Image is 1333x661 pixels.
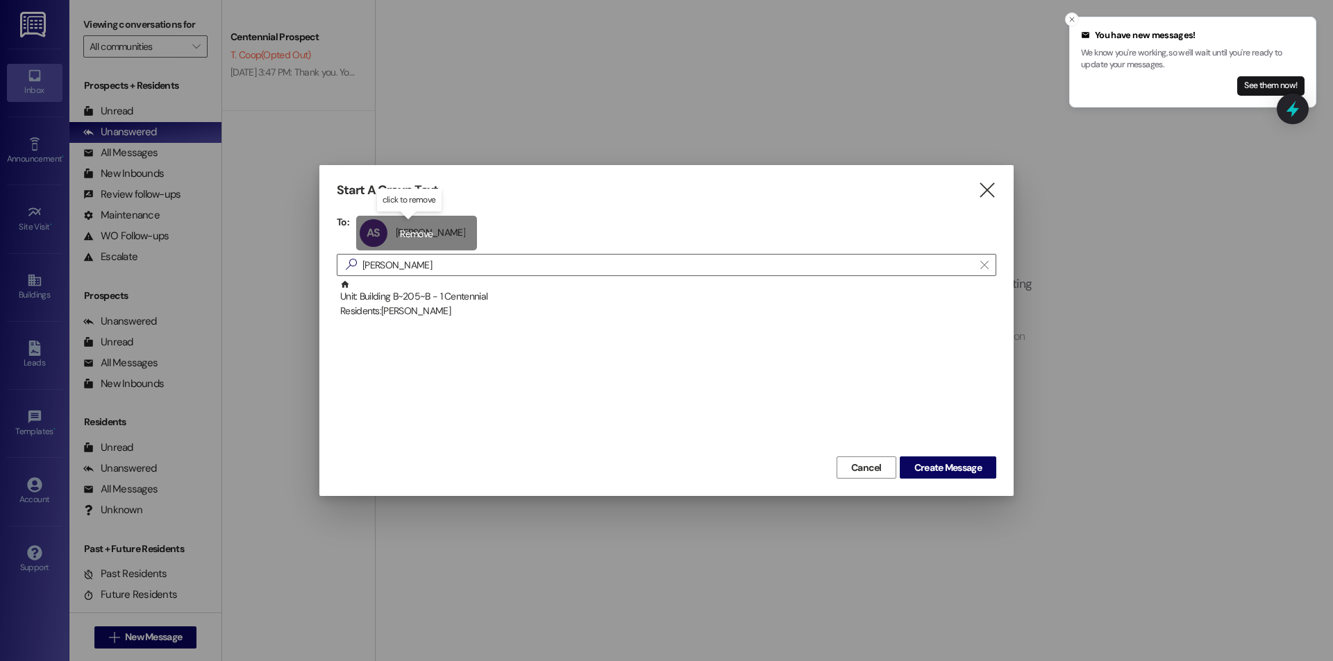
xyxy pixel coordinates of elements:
div: Unit: Building B~205~B - 1 CentennialResidents:[PERSON_NAME] [337,280,996,314]
h3: To: [337,216,349,228]
h3: Start A Group Text [337,182,438,198]
input: Search for any contact or apartment [362,255,973,275]
button: Create Message [900,456,996,479]
div: You have new messages! [1081,28,1305,42]
p: We know you're working, so we'll wait until you're ready to update your messages. [1081,47,1305,71]
button: Cancel [837,456,896,479]
div: Residents: [PERSON_NAME] [340,304,996,318]
button: See them now! [1237,76,1305,96]
span: Cancel [851,461,882,475]
i:  [978,183,996,198]
p: click to remove [383,194,436,206]
i:  [340,257,362,272]
button: Clear text [973,255,996,275]
span: Create Message [914,461,982,475]
i:  [980,259,988,271]
button: Close toast [1065,12,1079,26]
div: Unit: Building B~205~B - 1 Centennial [340,280,996,319]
